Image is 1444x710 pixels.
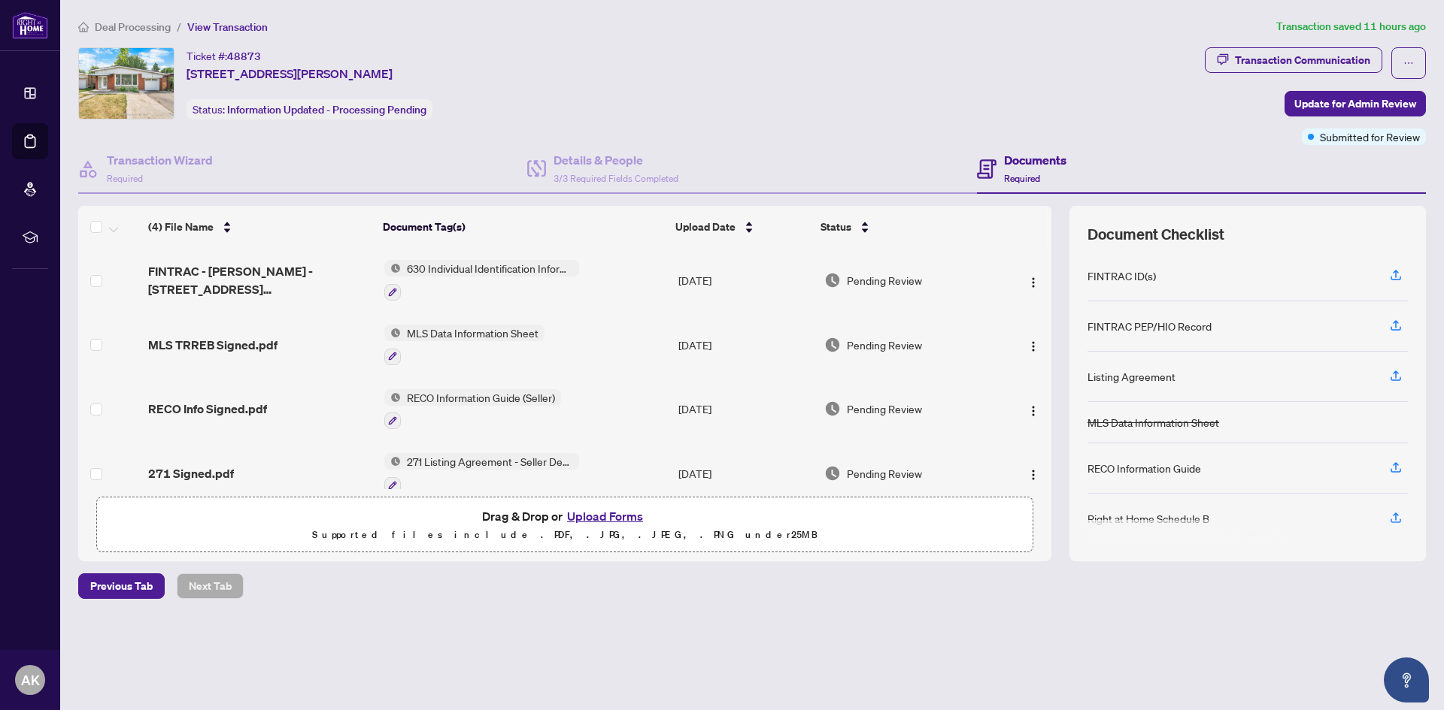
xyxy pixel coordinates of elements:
th: (4) File Name [142,206,377,248]
img: Logo [1027,276,1039,289]
img: Status Icon [384,453,401,470]
span: [STREET_ADDRESS][PERSON_NAME] [187,65,393,83]
span: Document Checklist [1088,224,1224,245]
span: Required [1004,173,1040,184]
img: Status Icon [384,260,401,276]
span: (4) File Name [148,219,214,235]
div: FINTRAC ID(s) [1088,267,1156,284]
td: [DATE] [672,441,818,506]
span: Drag & Drop orUpload FormsSupported files include .PDF, .JPG, .JPEG, .PNG under25MB [97,497,1033,553]
th: Status [815,206,996,248]
span: Pending Review [847,337,922,353]
span: Pending Review [847,272,922,289]
div: Status: [187,99,432,119]
button: Logo [1021,397,1045,421]
span: 48873 [227,50,261,63]
img: logo [12,11,48,39]
span: Information Updated - Processing Pending [227,103,426,116]
span: Previous Tab [90,574,153,598]
img: Status Icon [384,325,401,341]
img: Logo [1027,340,1039,352]
span: MLS Data Information Sheet [401,325,545,341]
td: [DATE] [672,248,818,313]
button: Status IconMLS Data Information Sheet [384,325,545,365]
li: / [177,18,181,35]
span: Status [821,219,851,235]
span: 630 Individual Identification Information Record [401,260,579,276]
button: Logo [1021,333,1045,357]
span: Drag & Drop or [482,506,648,526]
td: [DATE] [672,313,818,377]
img: Status Icon [384,389,401,406]
span: Submitted for Review [1320,128,1420,145]
div: Ticket #: [187,47,261,65]
span: View Transaction [187,20,268,34]
p: Supported files include .PDF, .JPG, .JPEG, .PNG under 25 MB [106,526,1024,544]
div: Right at Home Schedule B [1088,510,1209,527]
button: Previous Tab [78,573,165,599]
span: FINTRAC - [PERSON_NAME] - [STREET_ADDRESS][PERSON_NAME]pdf [148,262,372,298]
span: Upload Date [675,219,736,235]
img: Document Status [824,465,841,482]
img: IMG-E12344216_1.jpg [79,48,174,119]
button: Upload Forms [563,506,648,526]
button: Status Icon271 Listing Agreement - Seller Designated Representation Agreement Authority to Offer ... [384,453,579,494]
h4: Transaction Wizard [107,151,213,169]
div: FINTRAC PEP/HIO Record [1088,318,1212,334]
img: Logo [1027,469,1039,481]
h4: Documents [1004,151,1066,169]
img: Logo [1027,405,1039,417]
button: Logo [1021,268,1045,292]
img: Document Status [824,272,841,289]
span: AK [21,669,40,690]
td: [DATE] [672,377,818,442]
span: RECO Info Signed.pdf [148,400,267,418]
span: RECO Information Guide (Seller) [401,389,561,406]
div: RECO Information Guide [1088,460,1201,476]
div: Transaction Communication [1235,48,1370,72]
span: MLS TRREB Signed.pdf [148,336,278,354]
h4: Details & People [554,151,678,169]
span: 3/3 Required Fields Completed [554,173,678,184]
span: Update for Admin Review [1294,92,1416,116]
img: Document Status [824,337,841,353]
span: Deal Processing [95,20,171,34]
img: Document Status [824,400,841,417]
th: Upload Date [669,206,815,248]
span: ellipsis [1403,58,1414,68]
span: Required [107,173,143,184]
span: home [78,22,89,32]
button: Status Icon630 Individual Identification Information Record [384,260,579,301]
button: Status IconRECO Information Guide (Seller) [384,389,561,430]
button: Logo [1021,461,1045,485]
button: Next Tab [177,573,244,599]
button: Update for Admin Review [1285,91,1426,116]
th: Document Tag(s) [377,206,670,248]
span: 271 Listing Agreement - Seller Designated Representation Agreement Authority to Offer for Sale [401,453,579,470]
span: Pending Review [847,400,922,417]
span: Pending Review [847,465,922,482]
button: Open asap [1384,657,1429,702]
button: Transaction Communication [1205,47,1382,73]
article: Transaction saved 11 hours ago [1276,18,1426,35]
div: Listing Agreement [1088,368,1176,385]
div: MLS Data Information Sheet [1088,414,1219,431]
span: 271 Signed.pdf [148,464,234,482]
